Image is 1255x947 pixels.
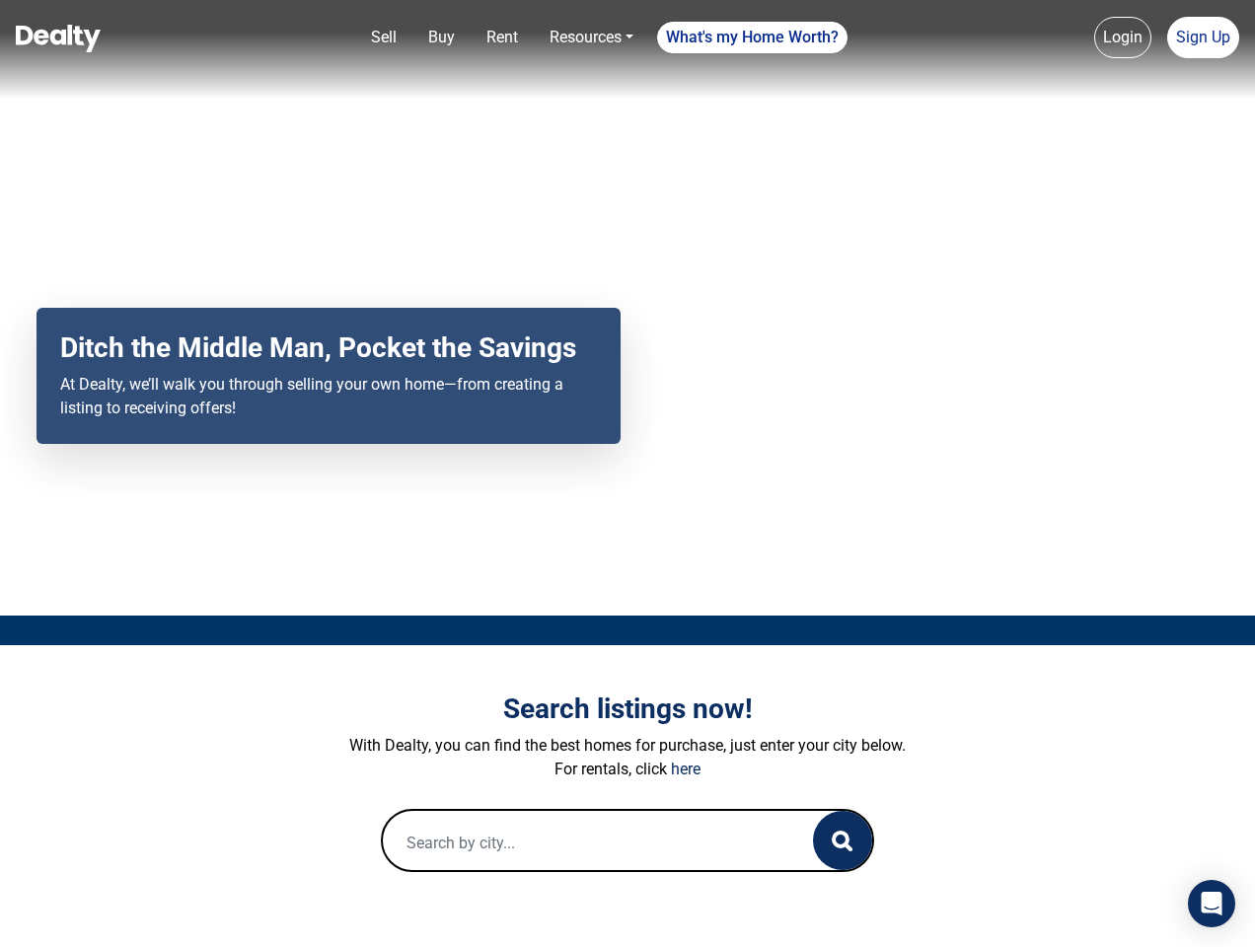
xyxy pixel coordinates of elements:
[420,18,463,57] a: Buy
[60,331,597,365] h2: Ditch the Middle Man, Pocket the Savings
[671,760,701,778] a: here
[80,758,1175,781] p: For rentals, click
[80,692,1175,726] h3: Search listings now!
[479,18,526,57] a: Rent
[1094,17,1151,58] a: Login
[657,22,848,53] a: What's my Home Worth?
[16,25,101,52] img: Dealty - Buy, Sell & Rent Homes
[383,811,774,874] input: Search by city...
[60,373,597,420] p: At Dealty, we’ll walk you through selling your own home—from creating a listing to receiving offers!
[363,18,405,57] a: Sell
[80,734,1175,758] p: With Dealty, you can find the best homes for purchase, just enter your city below.
[1188,880,1235,927] div: Open Intercom Messenger
[1167,17,1239,58] a: Sign Up
[542,18,641,57] a: Resources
